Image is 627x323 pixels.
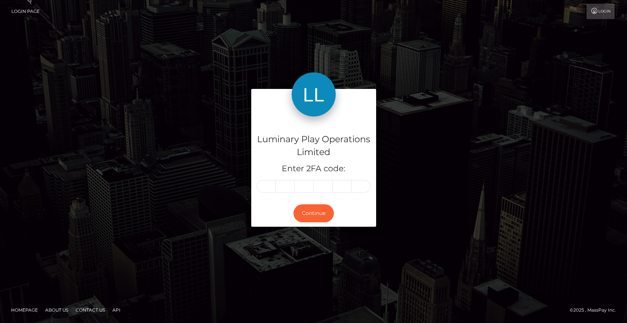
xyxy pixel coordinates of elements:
[257,163,371,175] h5: Enter 2FA code:
[570,306,621,314] div: © 2025 , MassPay Inc.
[587,4,615,19] a: Login
[8,304,41,316] a: Homepage
[73,304,108,316] a: Contact Us
[257,133,371,159] h4: Luminary Play Operations Limited
[292,72,336,116] img: Luminary Play Operations Limited
[293,204,334,222] button: Continue
[11,4,40,19] a: Login Page
[109,304,123,316] a: API
[42,304,71,316] a: About Us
